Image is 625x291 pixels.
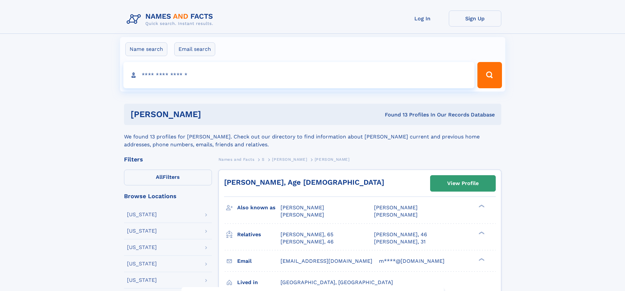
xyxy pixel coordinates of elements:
[281,279,393,285] span: [GEOGRAPHIC_DATA], [GEOGRAPHIC_DATA]
[449,10,501,27] a: Sign Up
[293,111,495,118] div: Found 13 Profiles In Our Records Database
[281,204,324,211] span: [PERSON_NAME]
[281,238,334,245] a: [PERSON_NAME], 46
[272,157,307,162] span: [PERSON_NAME]
[281,258,372,264] span: [EMAIL_ADDRESS][DOMAIN_NAME]
[127,278,157,283] div: [US_STATE]
[281,212,324,218] span: [PERSON_NAME]
[127,212,157,217] div: [US_STATE]
[124,125,501,149] div: We found 13 profiles for [PERSON_NAME]. Check out our directory to find information about [PERSON...
[374,238,426,245] a: [PERSON_NAME], 31
[125,42,167,56] label: Name search
[124,170,212,185] label: Filters
[123,62,475,88] input: search input
[477,62,502,88] button: Search Button
[127,261,157,266] div: [US_STATE]
[237,277,281,288] h3: Lived in
[477,257,485,261] div: ❯
[262,157,265,162] span: S
[477,231,485,235] div: ❯
[396,10,449,27] a: Log In
[174,42,215,56] label: Email search
[237,202,281,213] h3: Also known as
[127,228,157,234] div: [US_STATE]
[131,110,293,118] h1: [PERSON_NAME]
[124,156,212,162] div: Filters
[219,155,255,163] a: Names and Facts
[374,231,427,238] a: [PERSON_NAME], 46
[430,176,495,191] a: View Profile
[374,212,418,218] span: [PERSON_NAME]
[447,176,479,191] div: View Profile
[127,245,157,250] div: [US_STATE]
[237,256,281,267] h3: Email
[124,193,212,199] div: Browse Locations
[224,178,384,186] a: [PERSON_NAME], Age [DEMOGRAPHIC_DATA]
[315,157,350,162] span: [PERSON_NAME]
[262,155,265,163] a: S
[374,204,418,211] span: [PERSON_NAME]
[281,231,333,238] a: [PERSON_NAME], 65
[272,155,307,163] a: [PERSON_NAME]
[124,10,219,28] img: Logo Names and Facts
[237,229,281,240] h3: Relatives
[156,174,163,180] span: All
[477,204,485,208] div: ❯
